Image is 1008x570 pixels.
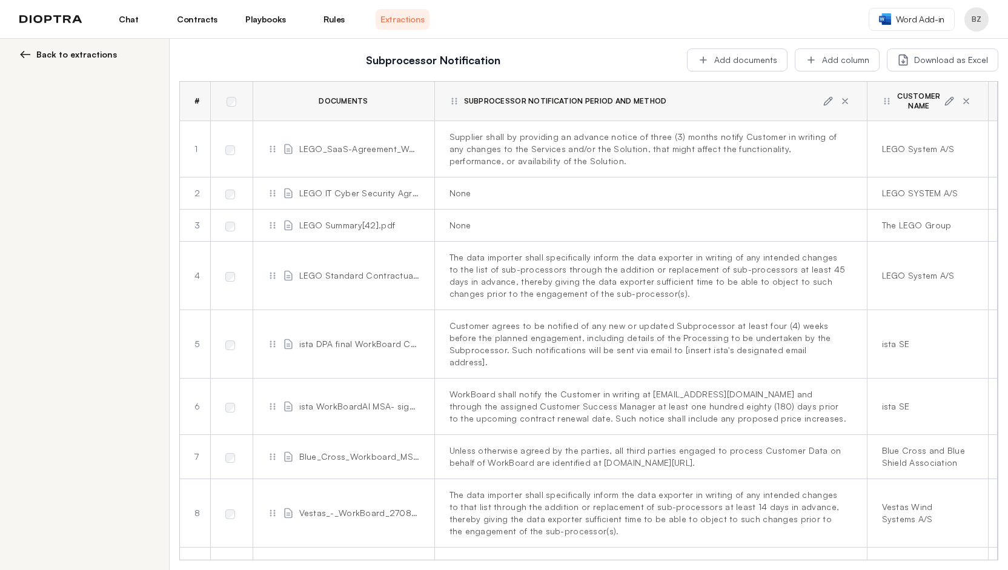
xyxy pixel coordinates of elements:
[887,48,998,71] button: Download as Excel
[687,48,787,71] button: Add documents
[180,242,210,310] td: 4
[19,15,82,24] img: logo
[449,489,847,537] div: The data importer shall specifically inform the data exporter in writing of any intended changes ...
[307,9,361,30] a: Rules
[180,435,210,479] td: 7
[882,270,969,282] div: LEGO System A/S
[464,96,667,106] span: Subprocessor Notification Period and Method
[896,13,944,25] span: Word Add-in
[879,13,891,25] img: word
[102,9,156,30] a: Chat
[449,251,847,300] div: The data importer shall specifically inform the data exporter in writing of any intended changes ...
[299,270,420,282] span: LEGO Standard Contractual Clauses - Module 2 _C-P_ V 2.1 - Workboard Final Version.docx.pdf
[882,400,969,413] div: ista SE
[180,121,210,177] td: 1
[299,143,420,155] span: LEGO_SaaS-Agreement_Workboard_68__-_WorkBoard_(22_Aug)_(v2).docx[68].pdf
[449,131,847,167] div: Supplier shall by providing an advance notice of three (3) months notify Customer in writing of a...
[180,177,210,210] td: 2
[239,9,293,30] a: Playbooks
[964,7,989,31] button: Profile menu
[299,219,396,231] span: LEGO Summary[42].pdf
[299,451,420,463] span: Blue_Cross_Workboard_MSA-_2025004569.pdf
[180,379,210,435] td: 6
[299,187,420,199] span: LEGO IT Cyber Security Agreement.EN v3.0 (Final) - Workboard.docx.pdf
[942,94,957,108] button: Edit prompt
[187,51,680,68] h2: Subprocessor Notification
[821,94,835,108] button: Edit prompt
[449,445,847,469] div: Unless otherwise agreed by the parties, all third parties engaged to process Customer Data on beh...
[299,507,420,519] span: Vestas_-_WorkBoard_27082025_Final_StandardC (1).pdf
[449,219,847,231] div: None
[19,48,31,61] img: left arrow
[795,48,880,71] button: Add column
[180,82,210,121] th: #
[897,91,942,111] span: Customer Name
[180,210,210,242] td: 3
[882,501,969,525] div: Vestas Wind Systems A/S
[449,187,847,199] div: None
[882,187,969,199] div: LEGO SYSTEM A/S
[253,82,434,121] th: Documents
[36,48,117,61] span: Back to extractions
[180,310,210,379] td: 5
[376,9,429,30] a: Extractions
[170,9,224,30] a: Contracts
[180,479,210,548] td: 8
[19,48,154,61] button: Back to extractions
[959,94,973,108] button: Delete column
[449,388,847,425] div: WorkBoard shall notify the Customer in writing at [EMAIL_ADDRESS][DOMAIN_NAME] and through the as...
[299,338,420,350] span: ista DPA final WorkBoard Customer Data Processing Addendum - signed[35].pdf
[882,445,969,469] div: Blue Cross and Blue Shield Association
[882,143,969,155] div: LEGO System A/S
[299,400,420,413] span: ista WorkBoardAI MSA- signed[35].pdf
[869,8,955,31] a: Word Add-in
[882,219,969,231] div: The LEGO Group
[449,320,847,368] div: Customer agrees to be notified of any new or updated Subprocessor at least four (4) weeks before ...
[838,94,852,108] button: Delete column
[882,338,969,350] div: ista SE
